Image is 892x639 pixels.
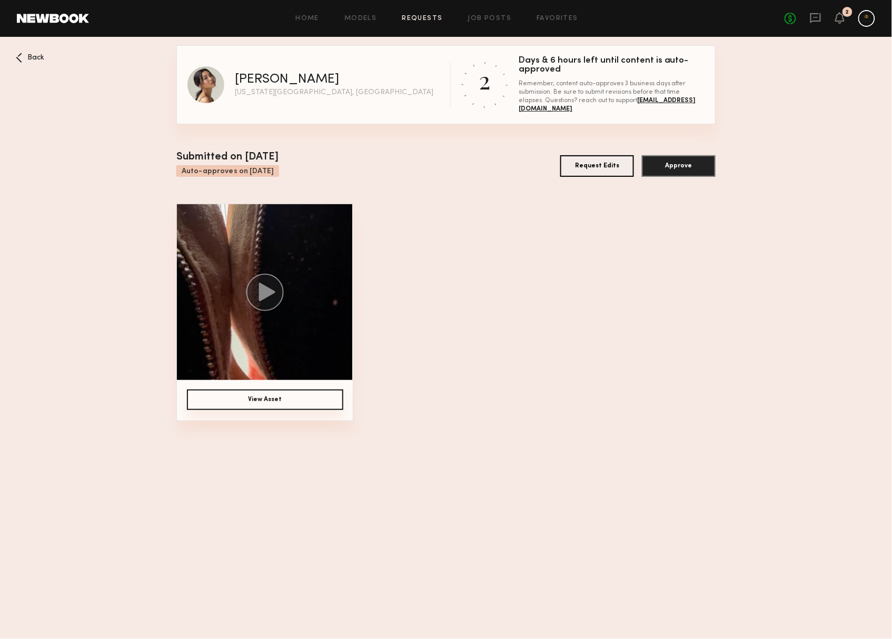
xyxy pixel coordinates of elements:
[235,73,339,86] div: [PERSON_NAME]
[402,15,443,22] a: Requests
[479,64,491,96] div: 2
[344,15,376,22] a: Models
[176,165,279,177] div: Auto-approves on [DATE]
[846,9,849,15] div: 2
[519,79,705,113] div: Remember, content auto-approves 3 business days after submission. Be sure to submit revisions bef...
[187,66,224,103] img: Cindy N profile picture.
[235,89,433,96] div: [US_STATE][GEOGRAPHIC_DATA], [GEOGRAPHIC_DATA]
[176,149,279,165] div: Submitted on [DATE]
[468,15,512,22] a: Job Posts
[27,54,44,62] span: Back
[642,155,716,177] button: Approve
[296,15,320,22] a: Home
[177,204,353,380] img: Asset
[560,155,634,177] button: Request Edits
[537,15,578,22] a: Favorites
[519,56,705,74] div: Days & 6 hours left until content is auto-approved
[187,390,343,410] button: View Asset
